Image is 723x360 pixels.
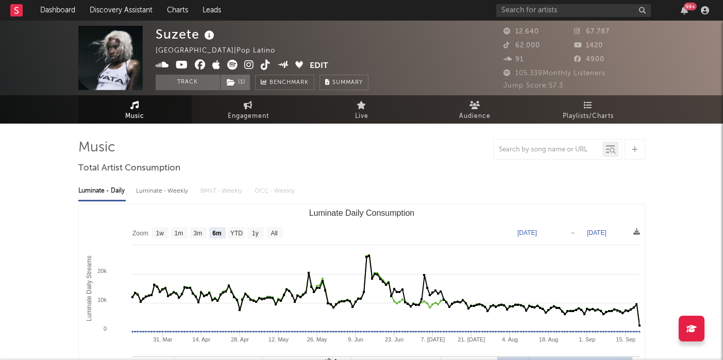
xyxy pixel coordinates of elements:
[103,325,106,332] text: 0
[532,95,645,124] a: Playlists/Charts
[136,182,190,200] div: Luminate - Weekly
[459,110,491,123] span: Audience
[97,268,107,274] text: 20k
[132,230,148,237] text: Zoom
[418,95,532,124] a: Audience
[348,336,363,342] text: 9. Jun
[574,56,604,63] span: 4900
[156,230,164,237] text: 1w
[85,255,92,321] text: Luminate Daily Streams
[268,336,289,342] text: 12. May
[174,230,183,237] text: 1m
[684,3,697,10] div: 99 +
[228,110,269,123] span: Engagement
[156,26,217,43] div: Suzete
[230,230,242,237] text: YTD
[212,230,221,237] text: 6m
[156,75,220,90] button: Track
[503,70,606,77] span: 105.339 Monthly Listeners
[78,162,180,175] span: Total Artist Consumption
[517,229,537,236] text: [DATE]
[616,336,635,342] text: 15. Sep
[193,230,202,237] text: 3m
[355,110,368,123] span: Live
[192,95,305,124] a: Engagement
[384,336,403,342] text: 23. Jun
[503,42,540,49] span: 62.000
[458,336,485,342] text: 21. [DATE]
[503,82,563,89] span: Jump Score: 57.3
[503,56,524,63] span: 91
[125,110,144,123] span: Music
[78,182,126,200] div: Luminate - Daily
[569,229,576,236] text: →
[309,209,414,217] text: Luminate Daily Consumption
[503,28,539,35] span: 12.640
[563,110,614,123] span: Playlists/Charts
[305,95,418,124] a: Live
[231,336,249,342] text: 28. Apr
[332,80,363,85] span: Summary
[97,297,107,303] text: 10k
[502,336,518,342] text: 4. Aug
[421,336,445,342] text: 7. [DATE]
[156,45,287,57] div: [GEOGRAPHIC_DATA] | Pop Latino
[574,28,610,35] span: 67.787
[681,6,688,14] button: 99+
[494,146,602,154] input: Search by song name or URL
[220,75,250,90] span: ( 1 )
[496,4,651,17] input: Search for artists
[192,336,210,342] text: 14. Apr
[310,60,328,73] button: Edit
[153,336,173,342] text: 31. Mar
[270,77,309,89] span: Benchmark
[255,75,314,90] a: Benchmark
[221,75,250,90] button: (1)
[252,230,259,237] text: 1y
[320,75,368,90] button: Summary
[574,42,603,49] span: 1420
[307,336,327,342] text: 26. May
[587,229,607,236] text: [DATE]
[579,336,595,342] text: 1. Sep
[78,95,192,124] a: Music
[271,230,277,237] text: All
[539,336,558,342] text: 18. Aug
